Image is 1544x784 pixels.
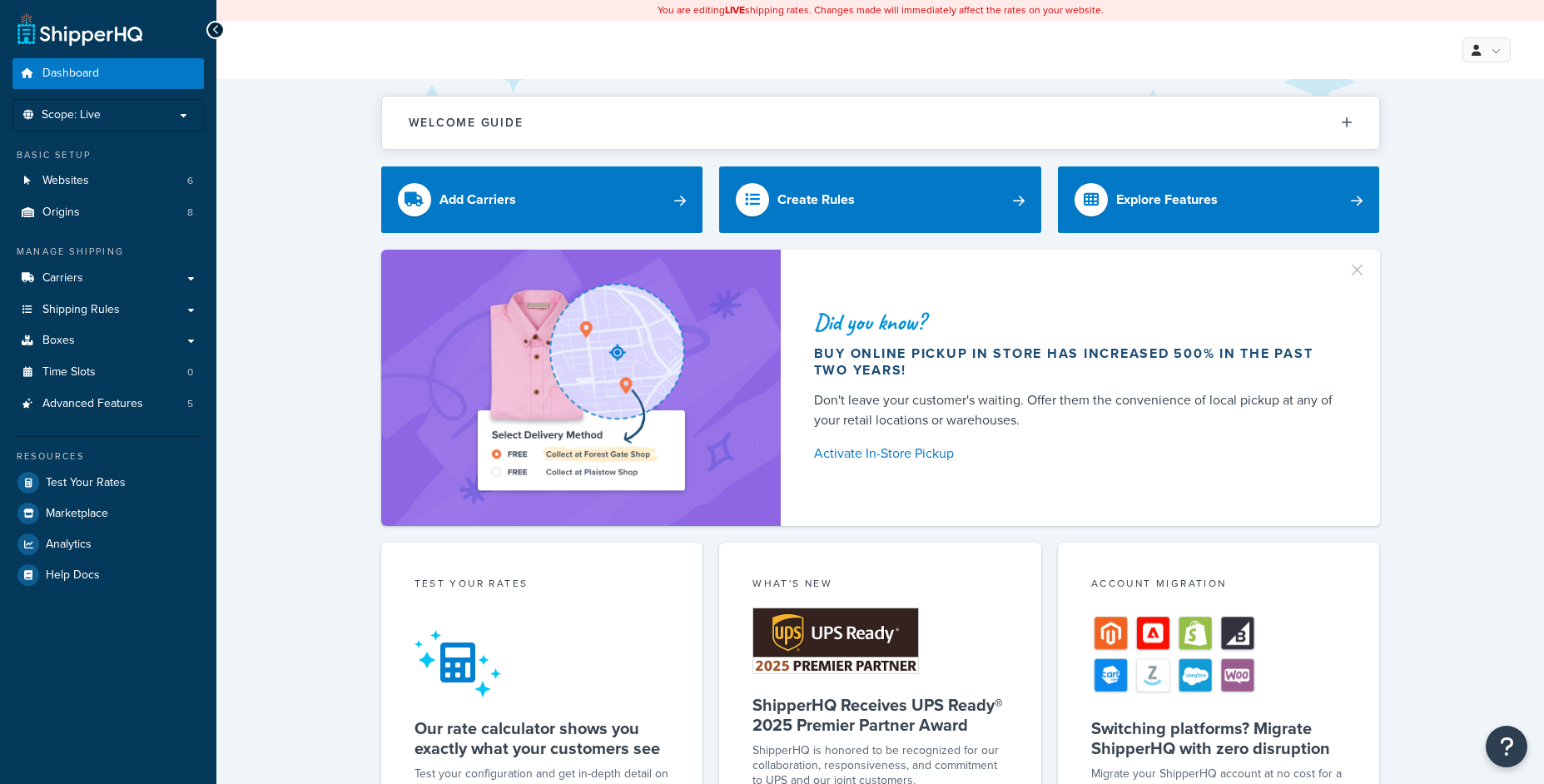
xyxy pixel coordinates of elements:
span: Boxes [42,334,75,348]
li: Time Slots [12,357,204,388]
div: Don't leave your customer's waiting. Offer them the convenience of local pickup at any of your re... [814,390,1340,430]
span: Marketplace [46,507,108,521]
span: Carriers [42,271,83,285]
div: Create Rules [777,188,855,211]
li: Origins [12,197,204,228]
span: Test Your Rates [46,476,126,490]
a: Test Your Rates [12,468,204,498]
button: Open Resource Center [1486,726,1527,767]
span: 8 [187,206,193,220]
div: What's New [752,576,1008,595]
span: Analytics [46,538,92,552]
a: Advanced Features5 [12,389,204,419]
span: 0 [187,365,193,380]
span: Advanced Features [42,397,143,411]
h2: Welcome Guide [409,117,524,129]
h5: Our rate calculator shows you exactly what your customers see [415,718,670,758]
a: Explore Features [1058,166,1380,233]
span: 5 [187,397,193,411]
button: Welcome Guide [382,97,1379,149]
a: Websites6 [12,166,204,196]
a: Activate In-Store Pickup [814,442,1340,465]
div: Buy online pickup in store has increased 500% in the past two years! [814,345,1340,379]
img: ad-shirt-map-b0359fc47e01cab431d101c4b569394f6a03f54285957d908178d52f29eb9668.png [430,275,732,501]
span: Websites [42,174,89,188]
div: Add Carriers [439,188,516,211]
a: Shipping Rules [12,295,204,325]
b: LIVE [725,2,745,17]
a: Carriers [12,263,204,294]
a: Origins8 [12,197,204,228]
li: Websites [12,166,204,196]
span: Origins [42,206,80,220]
a: Add Carriers [381,166,703,233]
div: Account Migration [1091,576,1347,595]
span: Scope: Live [42,108,101,122]
a: Time Slots0 [12,357,204,388]
div: Basic Setup [12,148,204,162]
div: Test your rates [415,576,670,595]
a: Analytics [12,529,204,559]
div: Did you know? [814,310,1340,334]
a: Create Rules [719,166,1041,233]
li: Advanced Features [12,389,204,419]
div: Manage Shipping [12,245,204,259]
span: 6 [187,174,193,188]
span: Dashboard [42,67,99,81]
a: Dashboard [12,58,204,89]
span: Time Slots [42,365,96,380]
div: Resources [12,449,204,464]
a: Boxes [12,325,204,356]
a: Help Docs [12,560,204,590]
h5: ShipperHQ Receives UPS Ready® 2025 Premier Partner Award [752,695,1008,735]
h5: Switching platforms? Migrate ShipperHQ with zero disruption [1091,718,1347,758]
span: Help Docs [46,568,100,583]
span: Shipping Rules [42,303,120,317]
a: Marketplace [12,499,204,528]
div: Explore Features [1116,188,1218,211]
